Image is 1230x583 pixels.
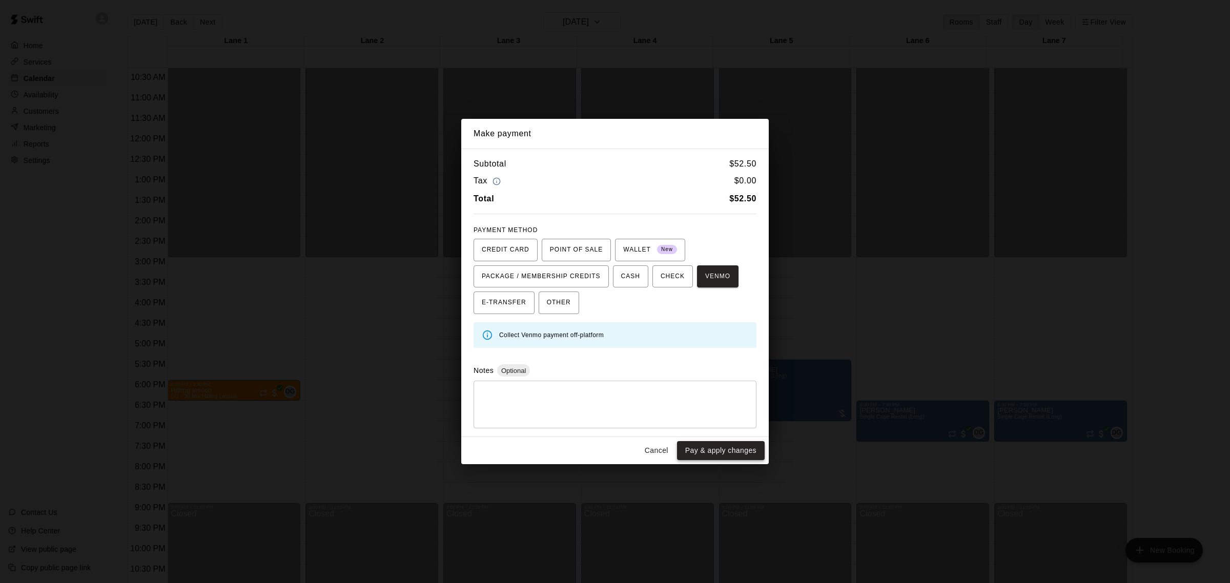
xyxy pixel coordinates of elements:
h6: Subtotal [474,157,506,171]
button: OTHER [539,291,579,314]
button: PACKAGE / MEMBERSHIP CREDITS [474,265,609,288]
span: CREDIT CARD [482,242,529,258]
button: CREDIT CARD [474,239,538,261]
label: Notes [474,366,494,374]
h2: Make payment [461,119,769,149]
span: OTHER [547,295,571,311]
span: PACKAGE / MEMBERSHIP CREDITS [482,268,601,285]
button: E-TRANSFER [474,291,535,314]
button: Pay & apply changes [677,441,765,460]
b: Total [474,194,494,203]
button: WALLET New [615,239,685,261]
span: New [657,243,677,257]
span: POINT OF SALE [550,242,603,258]
h6: Tax [474,174,503,188]
button: POINT OF SALE [542,239,611,261]
h6: $ 52.50 [729,157,756,171]
span: Optional [497,367,530,374]
h6: $ 0.00 [734,174,756,188]
span: PAYMENT METHOD [474,226,538,234]
b: $ 52.50 [729,194,756,203]
span: CASH [621,268,640,285]
button: VENMO [697,265,739,288]
span: E-TRANSFER [482,295,526,311]
span: Collect Venmo payment off-platform [499,331,604,339]
button: CHECK [652,265,693,288]
button: CASH [613,265,648,288]
button: Cancel [640,441,673,460]
span: CHECK [661,268,685,285]
span: WALLET [623,242,677,258]
span: VENMO [705,268,730,285]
